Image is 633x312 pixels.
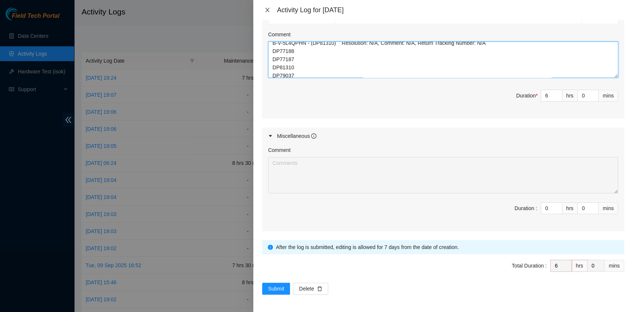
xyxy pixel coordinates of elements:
[268,42,618,78] textarea: Comment
[276,243,619,251] div: After the log is submitted, editing is allowed for 7 days from the date of creation.
[268,285,284,293] span: Submit
[262,127,624,145] div: Miscellaneous info-circle
[516,92,538,100] div: Duration
[604,260,624,272] div: mins
[562,90,578,102] div: hrs
[264,7,270,13] span: close
[599,90,618,102] div: mins
[268,157,618,193] textarea: Comment
[572,260,587,272] div: hrs
[293,283,328,295] button: Deletedelete
[599,202,618,214] div: mins
[299,285,314,293] span: Delete
[268,30,291,39] label: Comment
[514,204,537,212] div: Duration :
[311,133,316,139] span: info-circle
[268,134,273,138] span: caret-right
[262,7,273,14] button: Close
[277,132,317,140] div: Miscellaneous
[562,202,578,214] div: hrs
[262,283,290,295] button: Submit
[317,286,322,292] span: delete
[512,262,547,270] div: Total Duration :
[277,6,624,14] div: Activity Log for [DATE]
[268,245,273,250] span: info-circle
[268,146,291,154] label: Comment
